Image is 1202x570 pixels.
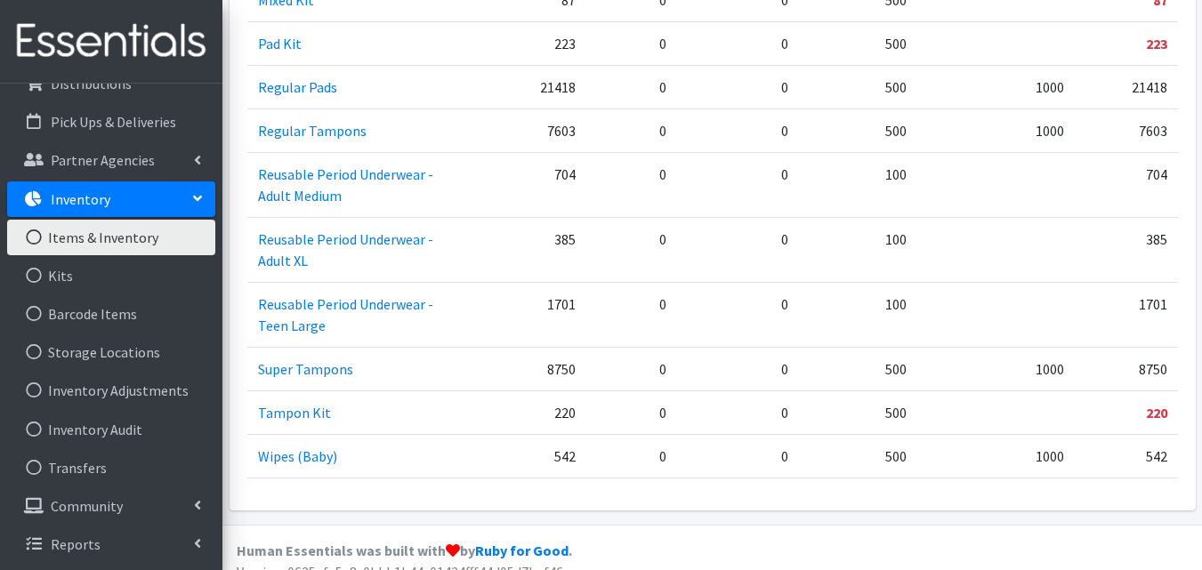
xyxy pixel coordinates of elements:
td: 704 [1075,152,1178,217]
p: Distributions [51,75,132,92]
td: 223 [460,21,586,65]
td: 1701 [1075,282,1178,347]
td: 0 [677,108,799,152]
td: 21418 [1075,65,1178,108]
td: 500 [799,21,917,65]
a: Barcode Items [7,296,215,332]
td: 1000 [917,347,1075,390]
a: Regular Pads [258,78,337,96]
p: Partner Agencies [51,151,155,169]
a: Reusable Period Underwear - Adult XL [258,230,433,269]
td: 100 [799,217,917,282]
td: 0 [677,347,799,390]
td: 0 [677,282,799,347]
td: 0 [677,21,799,65]
a: Pick Ups & Deliveries [7,104,215,140]
td: 500 [799,390,917,434]
img: HumanEssentials [7,12,215,71]
td: 0 [586,390,676,434]
a: Regular Tampons [258,122,367,140]
td: 7603 [1075,108,1178,152]
p: Reports [51,535,101,553]
a: Community [7,488,215,524]
a: Inventory [7,181,215,217]
td: 500 [799,434,917,478]
td: 500 [799,108,917,152]
td: 0 [677,217,799,282]
td: 704 [460,152,586,217]
a: Super Tampons [258,360,353,378]
a: Inventory Adjustments [7,373,215,408]
td: 0 [586,217,676,282]
td: 100 [799,152,917,217]
p: Inventory [51,190,110,208]
td: 8750 [460,347,586,390]
td: 542 [1075,434,1178,478]
a: Transfers [7,450,215,486]
td: 100 [799,282,917,347]
td: 500 [799,347,917,390]
td: 0 [586,347,676,390]
td: 0 [586,434,676,478]
a: Tampon Kit [258,404,331,421]
a: Reusable Period Underwear - Teen Large [258,295,433,334]
td: 1000 [917,108,1075,152]
td: 385 [460,217,586,282]
td: 223 [1075,21,1178,65]
a: Partner Agencies [7,142,215,178]
a: Inventory Audit [7,412,215,447]
a: Reports [7,526,215,562]
a: Items & Inventory [7,220,215,255]
td: 220 [1075,390,1178,434]
td: 0 [677,434,799,478]
a: Wipes (Baby) [258,447,337,465]
td: 8750 [1075,347,1178,390]
td: 21418 [460,65,586,108]
td: 500 [799,65,917,108]
td: 0 [586,152,676,217]
td: 0 [586,65,676,108]
td: 385 [1075,217,1178,282]
td: 1000 [917,434,1075,478]
a: Storage Locations [7,334,215,370]
td: 0 [586,282,676,347]
td: 0 [586,21,676,65]
a: Kits [7,258,215,293]
td: 220 [460,390,586,434]
td: 7603 [460,108,586,152]
td: 1701 [460,282,586,347]
td: 0 [677,152,799,217]
td: 0 [586,108,676,152]
td: 0 [677,65,799,108]
strong: Human Essentials was built with by . [237,542,572,559]
a: Distributions [7,66,215,101]
td: 542 [460,434,586,478]
td: 1000 [917,65,1075,108]
p: Pick Ups & Deliveries [51,113,176,131]
a: Ruby for Good [475,542,569,559]
a: Pad Kit [258,35,302,52]
td: 0 [677,390,799,434]
p: Community [51,497,123,515]
a: Reusable Period Underwear - Adult Medium [258,165,433,205]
